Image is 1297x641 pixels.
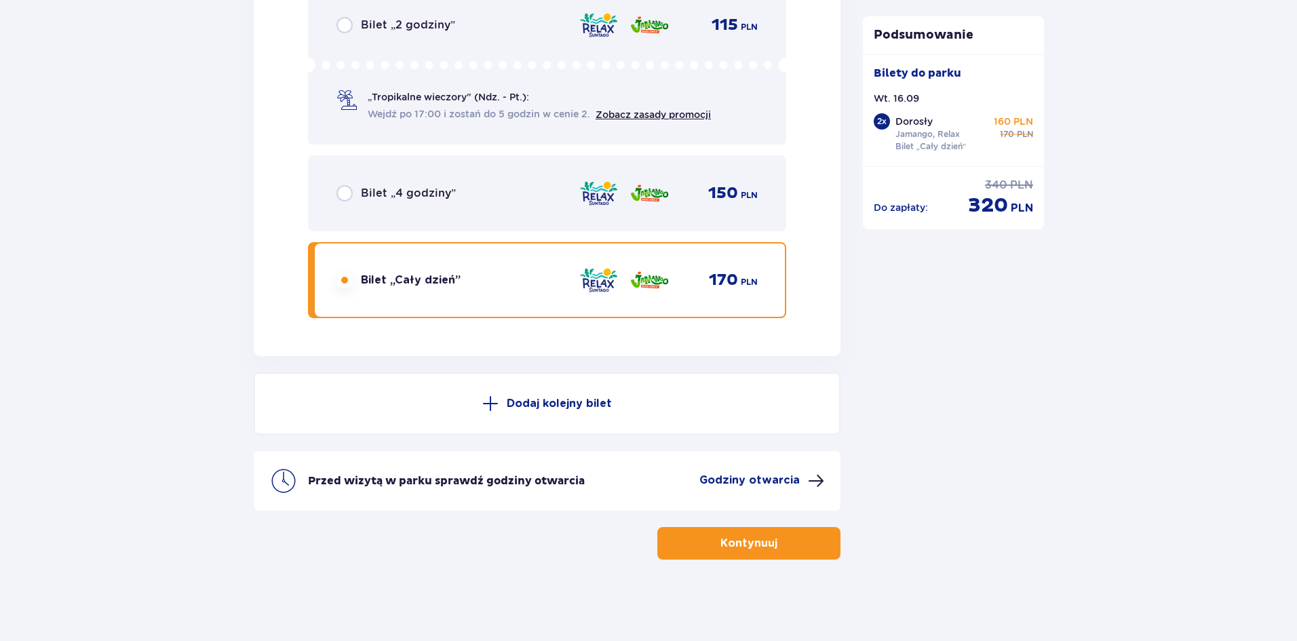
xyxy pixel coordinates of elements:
[895,140,967,153] p: Bilet „Cały dzień”
[741,21,758,33] p: PLN
[1011,201,1033,216] p: PLN
[699,473,824,489] button: Godziny otwarcia
[741,189,758,201] p: PLN
[708,183,738,203] p: 150
[368,107,590,121] span: Wejdź po 17:00 i zostań do 5 godzin w cenie 2.
[308,473,585,488] p: Przed wizytą w parku sprawdź godziny otwarcia
[741,276,758,288] p: PLN
[720,536,777,551] p: Kontynuuj
[630,266,670,294] img: zone logo
[361,273,461,288] p: Bilet „Cały dzień”
[579,179,619,208] img: zone logo
[630,179,670,208] img: zone logo
[709,270,738,290] p: 170
[507,396,612,411] p: Dodaj kolejny bilet
[630,11,670,39] img: zone logo
[254,372,840,435] button: Dodaj kolejny bilet
[994,115,1033,128] p: 160 PLN
[895,128,960,140] p: Jamango, Relax
[657,527,840,560] button: Kontynuuj
[368,90,529,104] p: „Tropikalne wieczory" (Ndz. - Pt.):
[895,115,933,128] p: Dorosły
[1017,128,1033,140] p: PLN
[874,201,928,214] p: Do zapłaty :
[579,11,619,39] img: zone logo
[874,113,890,130] div: 2 x
[874,92,919,105] p: Wt. 16.09
[596,109,711,120] a: Zobacz zasady promocji
[270,467,297,494] img: clock icon
[874,66,961,81] p: Bilety do parku
[1000,128,1014,140] p: 170
[361,186,456,201] p: Bilet „4 godziny”
[968,193,1008,218] p: 320
[699,473,800,488] p: Godziny otwarcia
[985,178,1007,193] p: 340
[579,266,619,294] img: zone logo
[361,18,455,33] p: Bilet „2 godziny”
[712,15,738,35] p: 115
[1010,178,1033,193] p: PLN
[863,27,1045,43] p: Podsumowanie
